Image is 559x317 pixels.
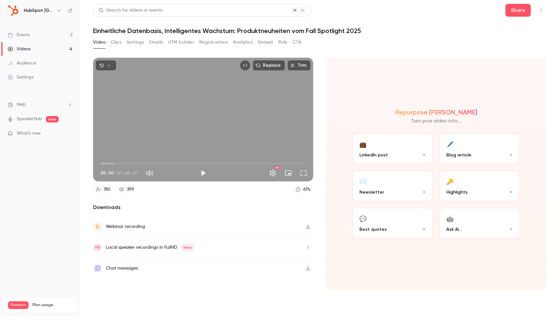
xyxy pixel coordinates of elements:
a: 399 [116,185,137,194]
button: 🖊️Blog article [439,133,520,165]
span: Plan usage [32,303,72,308]
div: ✉️ [359,176,366,186]
span: / [114,170,117,176]
button: 🔑Highlights [439,170,520,202]
a: 61% [293,185,313,194]
div: 🔑 [446,176,453,186]
div: 399 [127,186,134,193]
span: New [181,244,194,251]
div: Settings [8,74,33,80]
span: Blog article [446,152,471,158]
span: 00:00 [101,170,114,176]
span: new [46,116,59,122]
button: Video [93,37,106,47]
button: Settings [126,37,144,47]
button: Share [505,4,531,17]
span: What's new [17,130,41,137]
button: UTM builder [168,37,194,47]
div: Audience [8,60,36,66]
button: Mute [143,167,156,179]
div: 💬 [359,213,366,223]
img: HubSpot Germany [8,5,18,16]
span: 01:06:37 [117,170,138,176]
h1: Einheitliche Datenbasis, Intelligentes Wachstum: Produktneuheiten vom Fall Spotlight 2025 [93,27,546,35]
div: Events [8,32,30,38]
iframe: Noticeable Trigger [65,131,73,137]
div: HD [275,166,279,170]
h2: Downloads [93,204,313,211]
div: 🤖 [446,213,453,223]
button: Embed video [240,60,250,71]
div: 61 % [303,186,310,193]
div: Local speaker recordings in FullHD [106,244,194,251]
a: SpeakerHub [17,116,42,122]
span: Highlights [446,189,468,196]
div: 💼 [359,139,366,149]
button: Turn on miniplayer [282,167,295,179]
button: Emails [149,37,163,47]
span: Newsletter [359,189,384,196]
button: Polls [278,37,288,47]
span: LinkedIn post [359,152,388,158]
span: Premium [8,301,29,309]
button: Top Bar Actions [536,5,546,15]
span: Help [17,101,26,108]
button: Trim [288,60,311,71]
button: ✉️Newsletter [352,170,434,202]
p: Turn your video into... [411,117,461,125]
button: Settings [266,167,279,179]
a: 785 [93,185,114,194]
h6: HubSpot [GEOGRAPHIC_DATA] [24,7,54,14]
div: Chat messages [106,264,138,272]
button: 💼LinkedIn post [352,133,434,165]
button: 🤖Ask Ai... [439,207,520,239]
div: 785 [104,186,111,193]
button: Play [197,167,210,179]
div: Videos [8,46,30,52]
button: Registrations [199,37,228,47]
button: CTA [293,37,301,47]
button: Clips [111,37,121,47]
div: Search for videos or events [99,7,163,14]
button: Embed [258,37,273,47]
div: 00:00 [101,170,138,176]
span: Ask Ai... [446,226,462,233]
button: Full screen [297,167,310,179]
li: help-dropdown-opener [8,101,73,108]
button: Analytics [233,37,253,47]
h2: Repurpose [PERSON_NAME] [395,108,477,116]
div: 🖊️ [446,139,453,149]
button: 💬Best quotes [352,207,434,239]
div: Webinar recording [106,223,145,230]
button: Replace [253,60,285,71]
span: Best quotes [359,226,387,233]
